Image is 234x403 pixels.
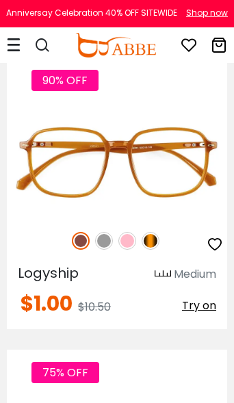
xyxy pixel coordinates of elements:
[142,232,159,250] img: Tortoise
[182,298,216,313] span: Try on
[78,299,111,315] span: $10.50
[75,33,156,57] img: abbeglasses.com
[72,232,90,250] img: Brown
[95,232,113,250] img: Gray
[174,266,216,283] div: Medium
[18,263,79,283] span: Logyship
[118,232,136,250] img: Pink
[31,70,99,91] span: 90% OFF
[7,107,227,217] img: Brown Logyship - Plastic ,Universal Bridge Fit
[179,7,228,18] a: Shop now
[182,294,216,318] button: Try on
[31,362,99,383] span: 75% OFF
[186,7,228,19] div: Shop now
[21,289,73,318] span: $1.00
[6,7,177,19] div: Anniversay Celebration 40% OFF SITEWIDE
[155,270,171,280] img: size ruler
